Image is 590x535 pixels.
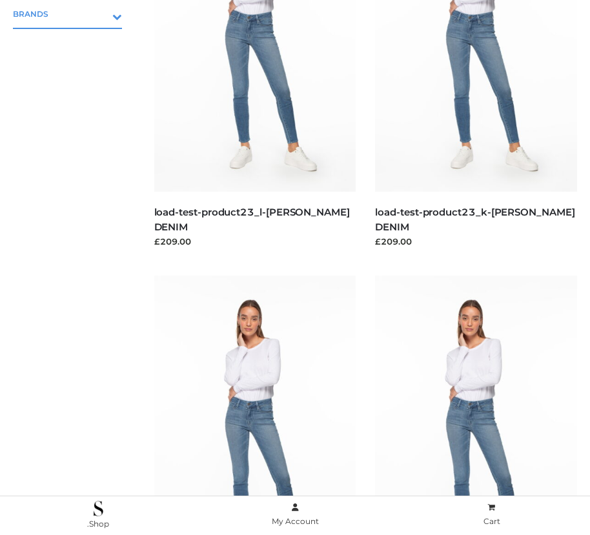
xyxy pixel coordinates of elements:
[197,500,394,529] a: My Account
[393,500,590,529] a: Cart
[13,6,122,21] span: BRANDS
[154,206,350,233] a: load-test-product23_l-[PERSON_NAME] DENIM
[375,235,577,248] div: £209.00
[94,501,103,516] img: .Shop
[87,519,109,529] span: .Shop
[375,206,575,233] a: load-test-product23_k-[PERSON_NAME] DENIM
[272,516,319,526] span: My Account
[154,235,356,248] div: £209.00
[483,516,500,526] span: Cart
